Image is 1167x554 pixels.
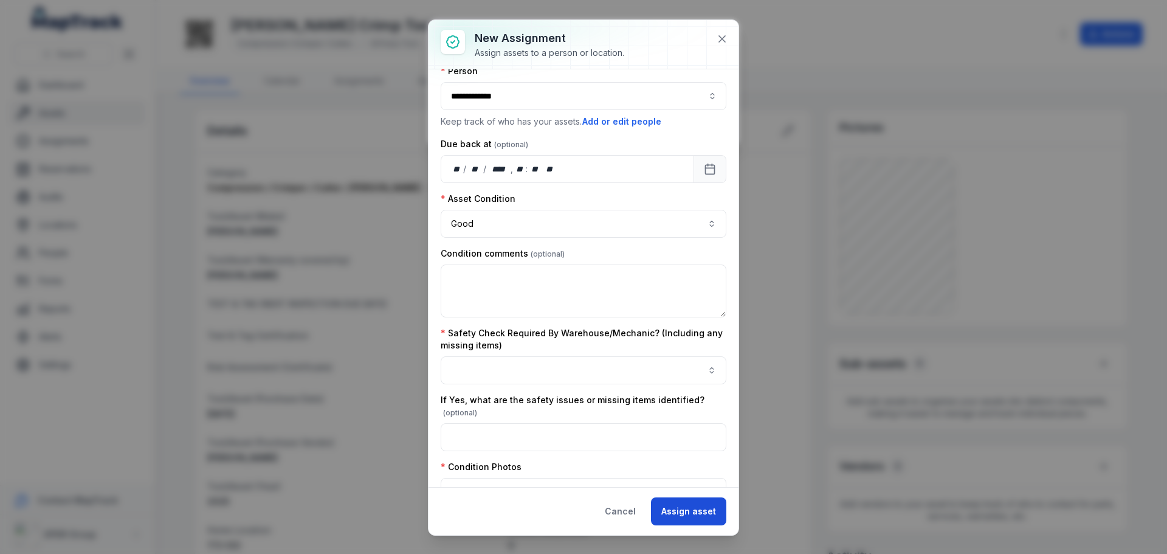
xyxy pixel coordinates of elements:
[441,327,726,351] label: Safety Check Required By Warehouse/Mechanic? (Including any missing items)
[594,497,646,525] button: Cancel
[514,163,526,175] div: hour,
[582,115,662,128] button: Add or edit people
[475,47,624,59] div: Assign assets to a person or location.
[487,163,510,175] div: year,
[651,497,726,525] button: Assign asset
[483,163,487,175] div: /
[694,155,726,183] button: Calendar
[441,115,726,128] p: Keep track of who has your assets.
[543,163,557,175] div: am/pm,
[467,163,484,175] div: month,
[441,65,478,77] label: Person
[441,248,565,260] label: Condition comments
[451,163,463,175] div: day,
[441,193,515,205] label: Asset Condition
[441,82,726,110] input: assignment-add:person-label
[526,163,529,175] div: :
[441,210,726,238] button: Good
[441,394,726,418] label: If Yes, what are the safety issues or missing items identified?
[441,138,528,150] label: Due back at
[463,163,467,175] div: /
[511,163,514,175] div: ,
[441,461,522,473] label: Condition Photos
[475,30,624,47] h3: New assignment
[529,163,541,175] div: minute,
